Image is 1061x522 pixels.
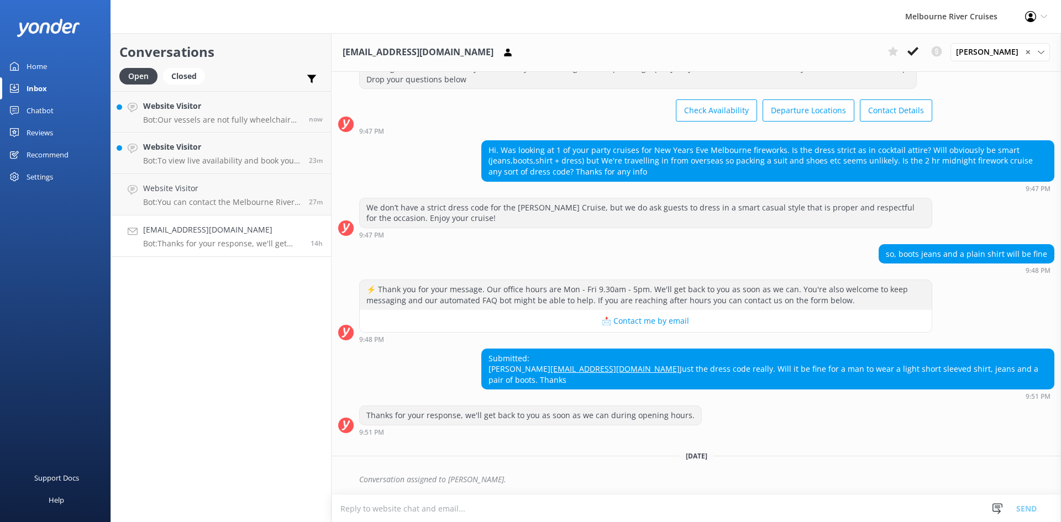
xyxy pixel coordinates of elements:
span: Oct 13 2025 11:28am (UTC +11:00) Australia/Sydney [309,156,323,165]
div: Home [27,55,47,77]
div: Oct 12 2025 09:51pm (UTC +11:00) Australia/Sydney [359,428,702,436]
button: Departure Locations [763,99,854,122]
div: Hi. Was looking at 1 of your party cruises for New Years Eve Melbourne fireworks. Is the dress st... [482,141,1054,181]
div: Oct 12 2025 09:48pm (UTC +11:00) Australia/Sydney [879,266,1054,274]
div: Oct 12 2025 09:48pm (UTC +11:00) Australia/Sydney [359,335,932,343]
a: [EMAIL_ADDRESS][DOMAIN_NAME] [550,363,680,374]
div: Help [49,489,64,511]
div: Oct 12 2025 09:47pm (UTC +11:00) Australia/Sydney [481,184,1054,192]
div: Open [119,68,157,85]
a: Open [119,70,163,82]
div: Thanks for your response, we'll get back to you as soon as we can during opening hours. [360,406,701,425]
div: Submitted: [PERSON_NAME] Just the dress code really. Will it be fine for a man to wear a light sh... [482,349,1054,389]
div: ⚡ Thank you for your message. Our office hours are Mon - Fri 9.30am - 5pm. We'll get back to you ... [360,280,932,309]
div: Support Docs [34,467,79,489]
a: Website VisitorBot:Our vessels are not fully wheelchair accessible due to the tidal nature of the... [111,91,331,133]
div: Closed [163,68,205,85]
div: Oct 12 2025 09:47pm (UTC +11:00) Australia/Sydney [359,231,932,239]
a: Website VisitorBot:To view live availability and book your Melbourne River Cruise experience, ple... [111,133,331,174]
strong: 9:47 PM [1026,186,1051,192]
a: [EMAIL_ADDRESS][DOMAIN_NAME]Bot:Thanks for your response, we'll get back to you as soon as we can... [111,215,331,257]
div: Chatbot [27,99,54,122]
div: We don’t have a strict dress code for the [PERSON_NAME] Cruise, but we do ask guests to dress in ... [360,198,932,228]
div: Settings [27,166,53,188]
span: Oct 13 2025 11:24am (UTC +11:00) Australia/Sydney [309,197,323,207]
h4: Website Visitor [143,182,301,194]
span: ✕ [1025,47,1031,57]
span: [PERSON_NAME] [956,46,1025,58]
strong: 9:48 PM [1026,267,1051,274]
strong: 9:47 PM [359,128,384,135]
strong: 9:47 PM [359,232,384,239]
div: Recommend [27,144,69,166]
span: Oct 12 2025 09:51pm (UTC +11:00) Australia/Sydney [311,239,323,248]
span: [DATE] [679,451,714,461]
a: Website VisitorBot:You can contact the Melbourne River Cruises team by emailing [EMAIL_ADDRESS][D... [111,174,331,215]
a: Closed [163,70,211,82]
strong: 9:48 PM [359,336,384,343]
button: Contact Details [860,99,932,122]
h3: [EMAIL_ADDRESS][DOMAIN_NAME] [343,45,493,60]
span: Oct 13 2025 11:52am (UTC +11:00) Australia/Sydney [309,114,323,124]
p: Bot: To view live availability and book your Melbourne River Cruise experience, please visit [URL... [143,156,301,166]
div: so, boots jeans and a plain shirt will be fine [879,245,1054,263]
strong: 9:51 PM [359,429,384,436]
button: Check Availability [676,99,757,122]
h2: Conversations [119,41,323,62]
button: 📩 Contact me by email [360,310,932,332]
div: Reviews [27,122,53,144]
h4: [EMAIL_ADDRESS][DOMAIN_NAME] [143,224,302,236]
p: Bot: Our vessels are not fully wheelchair accessible due to the tidal nature of the Yarra River a... [143,115,301,125]
div: Inbox [27,77,47,99]
strong: 9:51 PM [1026,393,1051,400]
h4: Website Visitor [143,141,301,153]
img: yonder-white-logo.png [17,19,80,37]
p: Bot: You can contact the Melbourne River Cruises team by emailing [EMAIL_ADDRESS][DOMAIN_NAME]. F... [143,197,301,207]
h4: Website Visitor [143,100,301,112]
div: Oct 12 2025 09:47pm (UTC +11:00) Australia/Sydney [359,127,932,135]
div: Oct 12 2025 09:51pm (UTC +11:00) Australia/Sydney [481,392,1054,400]
div: Assign User [950,43,1050,61]
div: Conversation assigned to [PERSON_NAME]. [359,470,1054,489]
div: 2025-10-12T23:33:51.098 [338,470,1054,489]
p: Bot: Thanks for your response, we'll get back to you as soon as we can during opening hours. [143,239,302,249]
